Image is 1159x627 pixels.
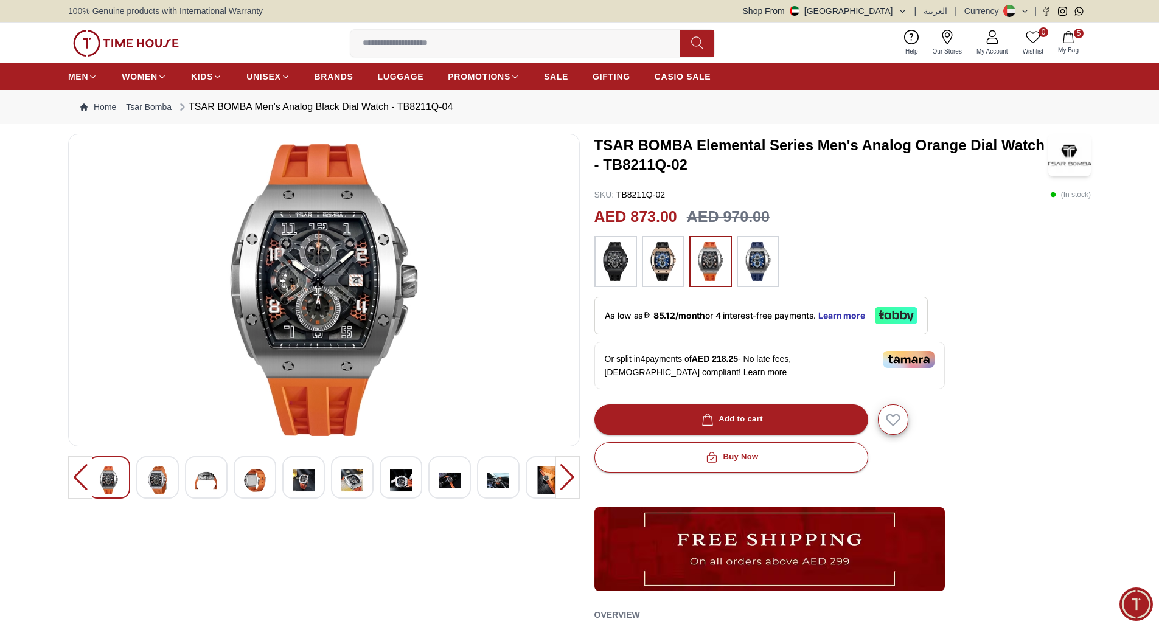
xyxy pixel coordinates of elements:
[390,466,412,494] img: TSAR BOMBA Men's Analog Black Dial Watch - TB8211Q-04
[1074,29,1084,38] span: 5
[315,66,353,88] a: BRANDS
[544,71,568,83] span: SALE
[883,351,935,368] img: Tamara
[68,90,1091,124] nav: Breadcrumb
[900,47,923,56] span: Help
[191,66,222,88] a: KIDS
[695,242,726,281] img: ...
[743,367,787,377] span: Learn more
[594,404,868,435] button: Add to cart
[176,100,453,114] div: TSAR BOMBA Men's Analog Black Dial Watch - TB8211Q-04
[439,466,461,494] img: TSAR BOMBA Men's Analog Black Dial Watch - TB8211Q-04
[78,144,569,436] img: TSAR BOMBA Men's Analog Black Dial Watch - TB8211Q-04
[914,5,917,17] span: |
[487,466,509,494] img: TSAR BOMBA Men's Analog Black Dial Watch - TB8211Q-04
[1058,7,1067,16] a: Instagram
[594,189,666,201] p: TB8211Q-02
[98,466,120,494] img: TSAR BOMBA Men's Analog Black Dial Watch - TB8211Q-04
[594,136,1049,175] h3: TSAR BOMBA Elemental Series Men's Analog Orange Dial Watch - TB8211Q-02
[315,71,353,83] span: BRANDS
[743,5,907,17] button: Shop From[GEOGRAPHIC_DATA]
[246,66,290,88] a: UNISEX
[1048,134,1091,176] img: TSAR BOMBA Elemental Series Men's Analog Orange Dial Watch - TB8211Q-02
[1034,5,1037,17] span: |
[593,66,630,88] a: GIFTING
[593,71,630,83] span: GIFTING
[594,206,677,229] h2: AED 873.00
[594,507,945,591] img: ...
[687,206,770,229] h3: AED 970.00
[648,242,678,281] img: ...
[68,66,97,88] a: MEN
[536,466,558,494] img: TSAR BOMBA Men's Analog Black Dial Watch - TB8211Q-04
[80,101,116,113] a: Home
[600,242,631,281] img: ...
[655,71,711,83] span: CASIO SALE
[448,71,510,83] span: PROMOTIONS
[703,450,758,464] div: Buy Now
[122,66,167,88] a: WOMEN
[743,242,773,281] img: ...
[1018,47,1048,56] span: Wishlist
[1074,7,1084,16] a: Whatsapp
[972,47,1013,56] span: My Account
[68,71,88,83] span: MEN
[594,442,868,473] button: Buy Now
[924,5,947,17] button: العربية
[925,27,969,58] a: Our Stores
[898,27,925,58] a: Help
[1042,7,1051,16] a: Facebook
[1051,29,1086,57] button: 5My Bag
[1053,46,1084,55] span: My Bag
[594,342,945,389] div: Or split in 4 payments of - No late fees, [DEMOGRAPHIC_DATA] compliant!
[1050,189,1091,201] p: ( In stock )
[122,71,158,83] span: WOMEN
[790,6,799,16] img: United Arab Emirates
[293,466,315,494] img: TSAR BOMBA Men's Analog Black Dial Watch - TB8211Q-04
[68,5,263,17] span: 100% Genuine products with International Warranty
[448,66,520,88] a: PROMOTIONS
[955,5,957,17] span: |
[1039,27,1048,37] span: 0
[126,101,172,113] a: Tsar Bomba
[1015,27,1051,58] a: 0Wishlist
[378,66,424,88] a: LUGGAGE
[246,71,280,83] span: UNISEX
[692,354,738,364] span: AED 218.25
[964,5,1004,17] div: Currency
[341,466,363,494] img: TSAR BOMBA Men's Analog Black Dial Watch - TB8211Q-04
[544,66,568,88] a: SALE
[655,66,711,88] a: CASIO SALE
[195,466,217,494] img: TSAR BOMBA Men's Analog Black Dial Watch - TB8211Q-04
[1119,587,1153,621] div: Chat Widget
[699,412,763,426] div: Add to cart
[244,466,266,494] img: TSAR BOMBA Men's Analog Black Dial Watch - TB8211Q-04
[928,47,967,56] span: Our Stores
[147,466,169,494] img: TSAR BOMBA Men's Analog Black Dial Watch - TB8211Q-04
[594,190,614,199] span: SKU :
[73,30,179,57] img: ...
[378,71,424,83] span: LUGGAGE
[191,71,213,83] span: KIDS
[594,606,640,624] h2: Overview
